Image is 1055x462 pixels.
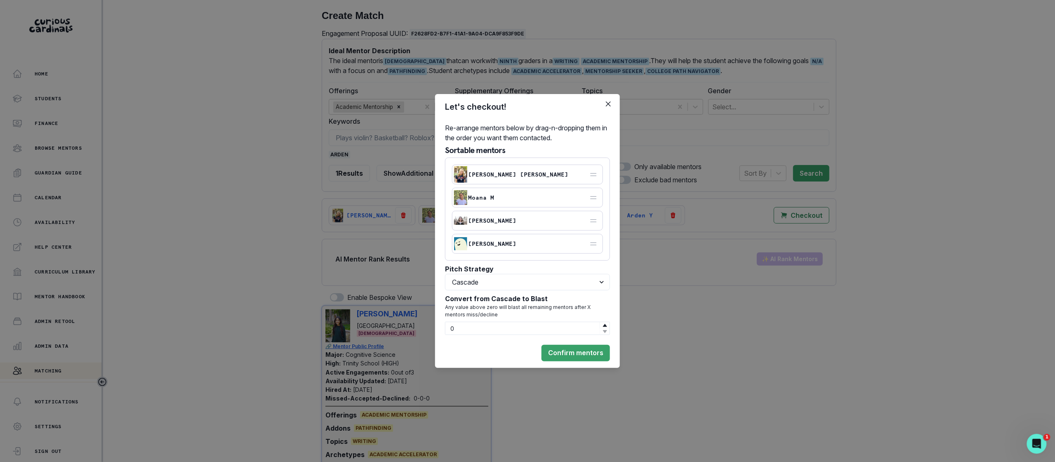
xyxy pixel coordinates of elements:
[454,237,467,250] img: Picture of Arden Yum
[468,171,568,178] p: [PERSON_NAME] [PERSON_NAME]
[542,345,610,361] button: Confirm mentors
[435,94,620,120] header: Let's checkout!
[452,234,603,254] div: Picture of Arden Yum[PERSON_NAME]
[445,294,610,304] p: Convert from Cascade to Blast
[602,97,615,111] button: Close
[454,166,467,183] img: Picture of Sutton Grossinger
[468,217,516,224] p: [PERSON_NAME]
[452,188,603,207] div: Picture of Moana MMoana M
[452,165,603,184] div: Picture of Sutton Grossinger[PERSON_NAME] [PERSON_NAME]
[468,194,494,201] p: Moana M
[445,304,610,322] p: Any value above zero will blast all remaining mentors after X mentors miss/decline
[1044,434,1050,441] span: 1
[454,217,467,225] img: Picture of Alexandra Roe
[452,211,603,231] div: Picture of Alexandra Roe[PERSON_NAME]
[468,240,516,247] p: [PERSON_NAME]
[1027,434,1047,454] iframe: Intercom live chat
[445,123,610,146] p: Re-arrange mentors below by drag-n-dropping them in the order you want them contacted.
[445,146,610,158] p: Sortable mentors
[445,264,610,274] p: Pitch Strategy
[454,190,467,205] img: Picture of Moana M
